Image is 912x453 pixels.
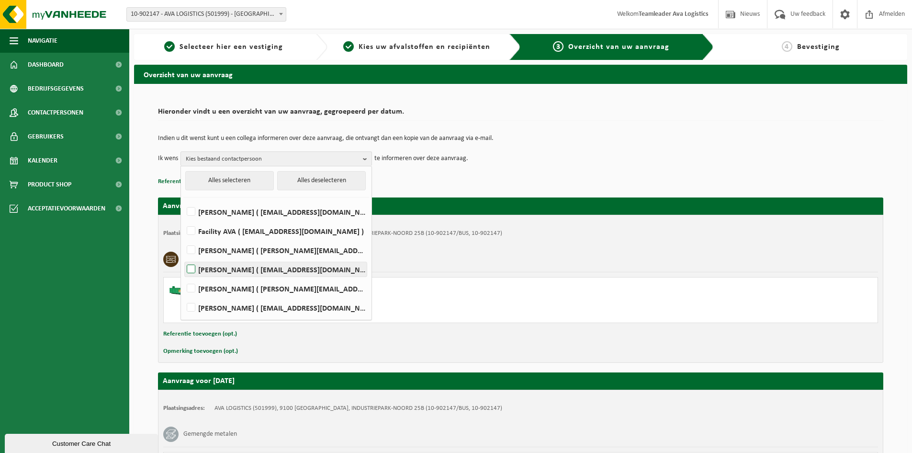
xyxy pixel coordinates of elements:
span: 3 [553,41,563,52]
button: Referentie toevoegen (opt.) [158,175,232,188]
span: 1 [164,41,175,52]
span: 10-902147 - AVA LOGISTICS (501999) - SINT-NIKLAAS [127,8,286,21]
span: Dashboard [28,53,64,77]
p: Ik wens [158,151,178,166]
span: Kalender [28,149,57,173]
button: Opmerking toevoegen (opt.) [163,345,238,358]
span: 10-902147 - AVA LOGISTICS (501999) - SINT-NIKLAAS [126,7,286,22]
span: Product Shop [28,173,71,197]
button: Alles deselecteren [277,171,366,190]
span: Bedrijfsgegevens [28,77,84,101]
button: Referentie toevoegen (opt.) [163,328,237,340]
span: Acceptatievoorwaarden [28,197,105,221]
label: [PERSON_NAME] ( [PERSON_NAME][EMAIL_ADDRESS][DOMAIN_NAME] ) [185,281,367,296]
label: [PERSON_NAME] ( [EMAIL_ADDRESS][DOMAIN_NAME] ) [185,205,367,219]
strong: Aanvraag voor [DATE] [163,202,235,210]
span: Bevestiging [797,43,840,51]
h3: Gemengde metalen [183,427,237,442]
span: 4 [782,41,792,52]
span: Overzicht van uw aanvraag [568,43,669,51]
span: Gebruikers [28,125,64,149]
h2: Hieronder vindt u een overzicht van uw aanvraag, gegroepeerd per datum. [158,108,883,121]
span: Selecteer hier een vestiging [180,43,283,51]
label: [PERSON_NAME] ( [PERSON_NAME][EMAIL_ADDRESS][DOMAIN_NAME] ) [185,243,367,257]
a: 2Kies uw afvalstoffen en recipiënten [332,41,502,53]
iframe: chat widget [5,432,160,453]
span: Navigatie [28,29,57,53]
strong: Plaatsingsadres: [163,405,205,411]
span: Kies bestaand contactpersoon [186,152,359,166]
div: Aantal: 1 [207,310,559,318]
span: Kies uw afvalstoffen en recipiënten [359,43,490,51]
td: AVA LOGISTICS (501999), 9100 [GEOGRAPHIC_DATA], INDUSTRIEPARK-NOORD 25B (10-902147/BUS, 10-902147) [214,405,502,412]
span: 2 [343,41,354,52]
button: Kies bestaand contactpersoon [180,151,372,166]
h2: Overzicht van uw aanvraag [134,65,907,83]
a: 1Selecteer hier een vestiging [139,41,308,53]
p: Indien u dit wenst kunt u een collega informeren over deze aanvraag, die ontvangt dan een kopie v... [158,135,883,142]
button: Alles selecteren [185,171,274,190]
strong: Teamleader Ava Logistics [639,11,709,18]
img: HK-XC-10-GN-00.png [169,282,197,297]
strong: Aanvraag voor [DATE] [163,377,235,385]
label: [PERSON_NAME] ( [EMAIL_ADDRESS][DOMAIN_NAME] ) [185,301,367,315]
label: [PERSON_NAME] ( [EMAIL_ADDRESS][DOMAIN_NAME] ) [185,262,367,277]
label: Facility AVA ( [EMAIL_ADDRESS][DOMAIN_NAME] ) [185,224,367,238]
div: Ophalen en plaatsen lege container [207,298,559,305]
span: Contactpersonen [28,101,83,125]
strong: Plaatsingsadres: [163,230,205,236]
p: te informeren over deze aanvraag. [374,151,468,166]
